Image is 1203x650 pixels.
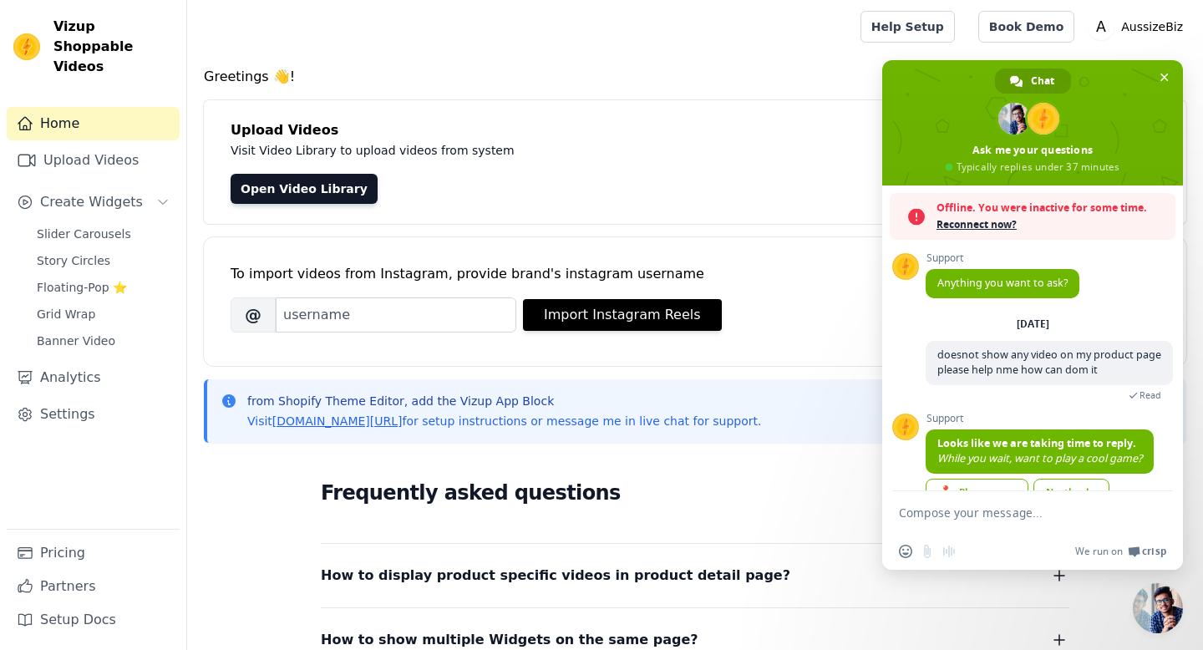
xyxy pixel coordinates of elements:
span: How to display product specific videos in product detail page? [321,564,790,587]
span: We run on [1075,545,1123,558]
a: Open Video Library [231,174,378,204]
span: Banner Video [37,333,115,349]
span: While you wait, want to play a cool game? [937,451,1142,465]
a: Help Setup [860,11,955,43]
span: 🕹️ [938,485,953,499]
h2: Frequently asked questions [321,476,1069,510]
span: Close chat [1155,69,1173,86]
text: A [1096,18,1106,35]
a: Partners [7,570,180,603]
a: Book Demo [978,11,1074,43]
span: doesnot show any video on my product page please help nme how can dom it [937,348,1161,377]
span: Reconnect now? [937,216,1167,233]
span: Anything you want to ask? [937,276,1068,290]
button: Import Instagram Reels [523,299,722,331]
div: [DATE] [1017,319,1049,329]
a: Banner Video [27,329,180,353]
span: Slider Carousels [37,226,131,242]
span: Support [926,413,1154,424]
h4: Greetings 👋! [204,67,1186,87]
div: No, thanks [1033,479,1109,506]
a: Analytics [7,361,180,394]
p: from Shopify Theme Editor, add the Vizup App Block [247,393,761,409]
span: Create Widgets [40,192,143,212]
button: Create Widgets [7,185,180,219]
span: Vizup Shoppable Videos [53,17,173,77]
span: Chat [1031,69,1054,94]
span: @ [231,297,276,333]
button: A AussizeBiz [1088,12,1190,42]
a: We run onCrisp [1075,545,1166,558]
input: username [276,297,516,333]
textarea: Compose your message... [899,505,1129,521]
p: Visit Video Library to upload videos from system [231,140,979,160]
a: Floating-Pop ⭐ [27,276,180,299]
img: Vizup [13,33,40,60]
span: Insert an emoji [899,545,912,558]
p: Visit for setup instructions or message me in live chat for support. [247,413,761,429]
h4: Upload Videos [231,120,1160,140]
a: Settings [7,398,180,431]
span: Looks like we are taking time to reply. [937,436,1136,450]
div: Close chat [1133,583,1183,633]
a: [DOMAIN_NAME][URL] [272,414,403,428]
a: Story Circles [27,249,180,272]
div: Chat [995,69,1071,94]
span: Story Circles [37,252,110,269]
span: Read [1140,389,1161,401]
span: Offline. You were inactive for some time. [937,200,1167,216]
a: Pricing [7,536,180,570]
a: Slider Carousels [27,222,180,246]
a: Setup Docs [7,603,180,637]
div: Play a game [926,479,1028,506]
span: Crisp [1142,545,1166,558]
span: Grid Wrap [37,306,95,322]
div: To import videos from Instagram, provide brand's instagram username [231,264,1160,284]
p: AussizeBiz [1114,12,1190,42]
a: Upload Videos [7,144,180,177]
button: How to display product specific videos in product detail page? [321,564,1069,587]
a: Grid Wrap [27,302,180,326]
span: Floating-Pop ⭐ [37,279,127,296]
a: Home [7,107,180,140]
span: Support [926,252,1079,264]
